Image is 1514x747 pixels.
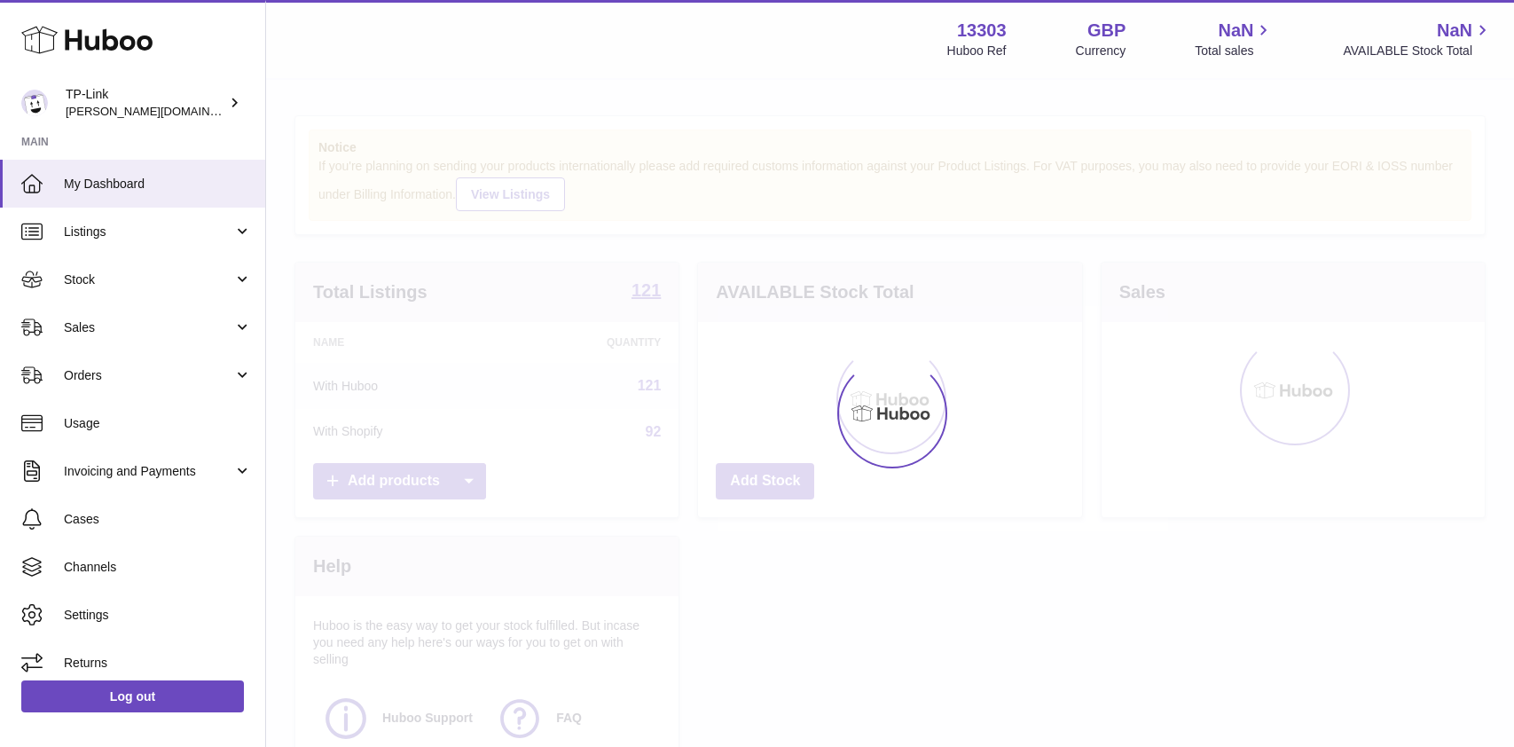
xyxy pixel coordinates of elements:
[64,607,252,624] span: Settings
[1218,19,1253,43] span: NaN
[21,680,244,712] a: Log out
[947,43,1007,59] div: Huboo Ref
[64,655,252,672] span: Returns
[1437,19,1472,43] span: NaN
[21,90,48,116] img: susie.li@tp-link.com
[957,19,1007,43] strong: 13303
[64,176,252,193] span: My Dashboard
[64,271,233,288] span: Stock
[66,86,225,120] div: TP-Link
[1195,19,1274,59] a: NaN Total sales
[1076,43,1126,59] div: Currency
[64,415,252,432] span: Usage
[64,511,252,528] span: Cases
[1195,43,1274,59] span: Total sales
[66,104,448,118] span: [PERSON_NAME][DOMAIN_NAME][EMAIL_ADDRESS][DOMAIN_NAME]
[64,559,252,576] span: Channels
[1343,19,1493,59] a: NaN AVAILABLE Stock Total
[64,367,233,384] span: Orders
[64,319,233,336] span: Sales
[1343,43,1493,59] span: AVAILABLE Stock Total
[64,224,233,240] span: Listings
[1087,19,1126,43] strong: GBP
[64,463,233,480] span: Invoicing and Payments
